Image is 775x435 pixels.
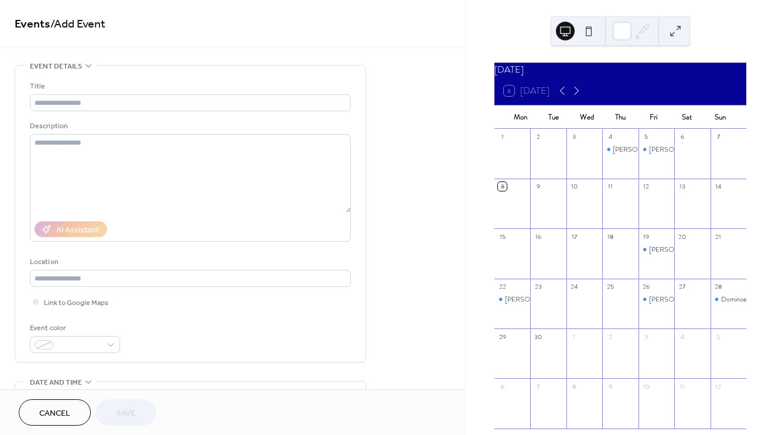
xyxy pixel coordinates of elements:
[606,182,614,191] div: 11
[613,145,706,155] div: [PERSON_NAME] Private Party
[498,132,507,141] div: 1
[534,332,542,341] div: 30
[714,282,723,291] div: 28
[637,105,670,129] div: Fri
[639,245,674,255] div: J. Roscoe Private Party
[714,182,723,191] div: 14
[606,382,614,391] div: 9
[504,105,537,129] div: Mon
[30,60,82,73] span: Event details
[678,132,687,141] div: 6
[534,132,542,141] div: 2
[678,282,687,291] div: 27
[606,232,614,241] div: 18
[39,407,70,420] span: Cancel
[602,145,638,155] div: D. Skaggs Private Party
[678,182,687,191] div: 13
[570,182,579,191] div: 10
[639,145,674,155] div: E. Andersen Private Party
[642,182,651,191] div: 12
[537,105,571,129] div: Tue
[30,322,118,334] div: Event color
[649,245,742,255] div: [PERSON_NAME] Private Party
[714,332,723,341] div: 5
[606,132,614,141] div: 4
[714,132,723,141] div: 7
[642,332,651,341] div: 3
[505,294,598,304] div: [PERSON_NAME] Private Party
[678,332,687,341] div: 4
[606,282,614,291] div: 25
[30,376,82,389] span: Date and time
[30,80,349,93] div: Title
[649,145,742,155] div: [PERSON_NAME] Private Party
[670,105,704,129] div: Sat
[711,294,746,304] div: Dominoes Tournament
[570,232,579,241] div: 17
[534,282,542,291] div: 23
[50,13,105,36] span: / Add Event
[498,232,507,241] div: 15
[498,332,507,341] div: 29
[570,382,579,391] div: 8
[498,282,507,291] div: 22
[603,105,637,129] div: Thu
[642,382,651,391] div: 10
[494,294,530,304] div: A. Kahan Private Party
[678,232,687,241] div: 20
[494,63,746,77] div: [DATE]
[534,182,542,191] div: 9
[714,232,723,241] div: 21
[642,282,651,291] div: 26
[534,382,542,391] div: 7
[534,232,542,241] div: 16
[498,382,507,391] div: 6
[570,132,579,141] div: 3
[30,120,349,132] div: Description
[30,256,349,268] div: Location
[571,105,604,129] div: Wed
[498,182,507,191] div: 8
[570,332,579,341] div: 1
[639,294,674,304] div: Neville Anderson Private Party
[606,332,614,341] div: 2
[678,382,687,391] div: 11
[19,399,91,426] button: Cancel
[642,232,651,241] div: 19
[15,13,50,36] a: Events
[714,382,723,391] div: 12
[649,294,742,304] div: [PERSON_NAME] Private Party
[570,282,579,291] div: 24
[642,132,651,141] div: 5
[704,105,737,129] div: Sun
[44,297,108,309] span: Link to Google Maps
